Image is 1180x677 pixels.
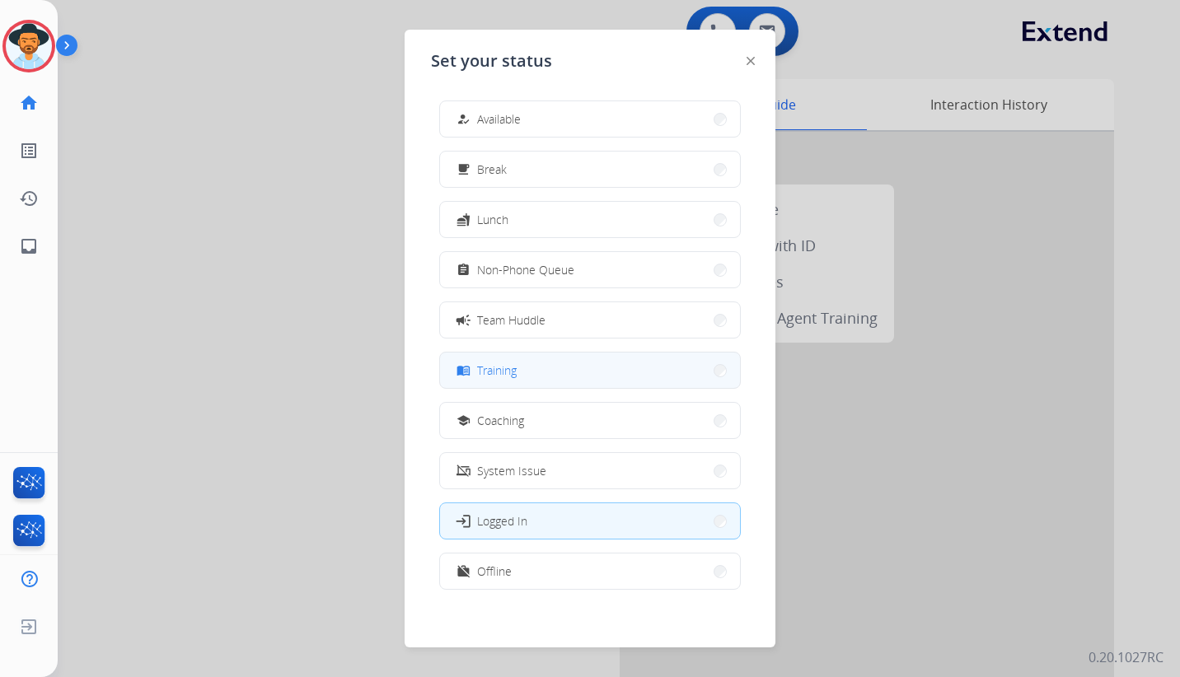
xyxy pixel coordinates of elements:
[6,23,52,69] img: avatar
[440,152,740,187] button: Break
[477,362,517,379] span: Training
[477,161,507,178] span: Break
[440,553,740,589] button: Offline
[19,236,39,256] mat-icon: inbox
[457,112,471,126] mat-icon: how_to_reg
[440,302,740,338] button: Team Huddle
[477,110,521,128] span: Available
[457,162,471,176] mat-icon: free_breakfast
[477,311,546,329] span: Team Huddle
[457,464,471,478] mat-icon: phonelink_off
[477,512,527,530] span: Logged In
[431,49,552,72] span: Set your status
[440,252,740,287] button: Non-Phone Queue
[477,462,546,479] span: System Issue
[457,212,471,226] mat-icon: fastfood
[477,211,508,228] span: Lunch
[455,512,471,529] mat-icon: login
[440,453,740,488] button: System Issue
[19,93,39,113] mat-icon: home
[747,57,755,65] img: close-button
[477,261,574,278] span: Non-Phone Queue
[477,563,512,580] span: Offline
[440,202,740,237] button: Lunch
[455,311,471,328] mat-icon: campaign
[457,363,471,377] mat-icon: menu_book
[457,413,471,427] mat-icon: school
[477,412,524,429] span: Coaching
[19,189,39,208] mat-icon: history
[440,403,740,438] button: Coaching
[440,101,740,137] button: Available
[457,263,471,277] mat-icon: assignment
[19,141,39,161] mat-icon: list_alt
[440,353,740,388] button: Training
[1089,647,1164,667] p: 0.20.1027RC
[457,564,471,578] mat-icon: work_off
[440,503,740,539] button: Logged In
